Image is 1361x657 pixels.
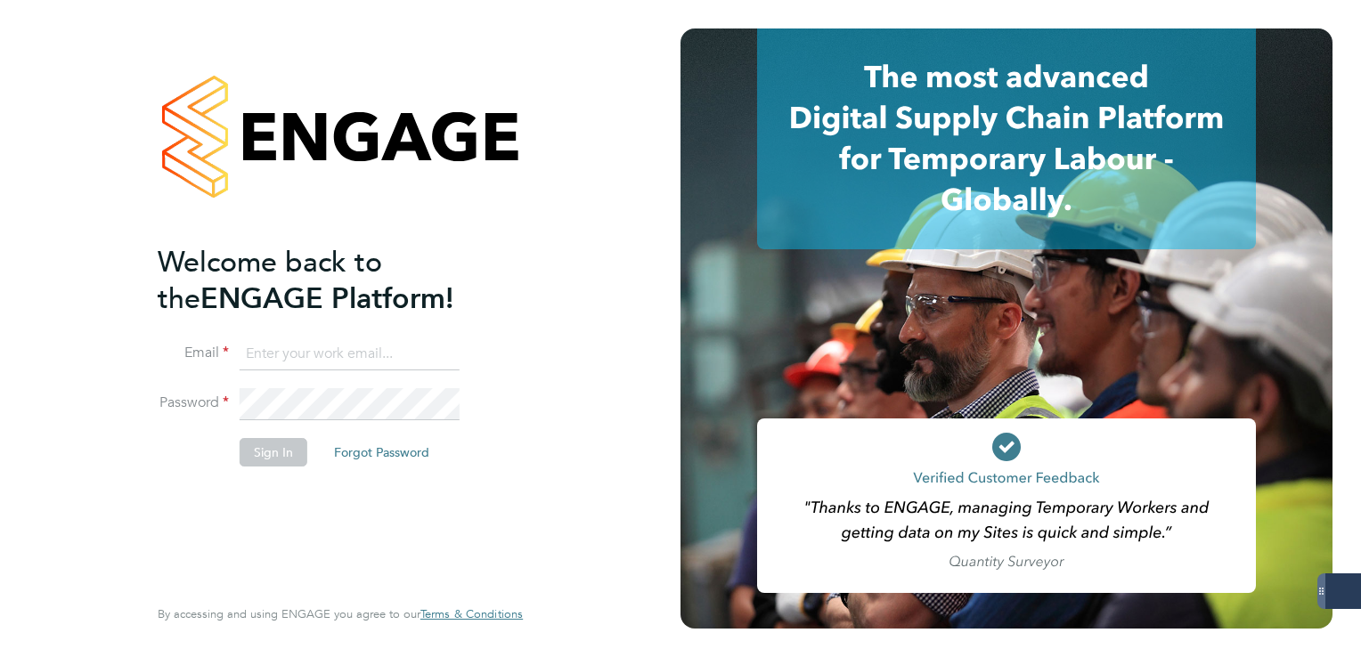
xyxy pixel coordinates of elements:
a: Terms & Conditions [420,607,523,621]
h2: ENGAGE Platform! [158,244,505,317]
button: Forgot Password [320,438,444,466]
span: Welcome back to the [158,245,382,316]
input: Enter your work email... [240,338,460,370]
button: Sign In [240,438,307,466]
span: Terms & Conditions [420,606,523,621]
label: Password [158,393,229,412]
span: By accessing and using ENGAGE you agree to our [158,606,523,621]
keeper-lock: Open Keeper Popup [432,344,453,365]
label: Email [158,344,229,362]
